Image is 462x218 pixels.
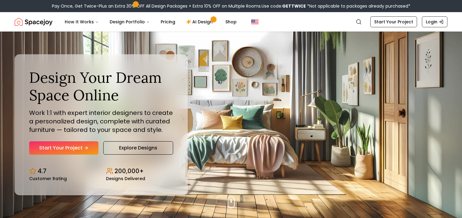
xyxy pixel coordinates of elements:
small: Customer Rating [29,176,67,181]
nav: Global [15,12,447,32]
a: Explore Designs [103,141,173,155]
p: 4.7 [38,167,46,175]
p: Work 1:1 with expert interior designers to create a personalized design, complete with curated fu... [29,109,173,134]
img: Spacejoy Logo [15,16,53,28]
a: Pricing [156,16,180,28]
p: 200,000+ [115,167,144,175]
small: Designs Delivered [106,176,145,181]
a: AI Design [181,16,219,28]
img: United States [251,18,258,25]
a: Spacejoy [15,16,53,28]
span: *Not applicable to packages already purchased* [306,3,410,9]
a: Login [422,16,447,27]
button: Design Portfolio [105,16,155,28]
a: Start Your Project [29,141,98,155]
a: Start Your Project [370,16,417,27]
div: Pay Once, Get Twice-Plus an Extra 30% OFF All Design Packages + Extra 10% OFF on Multiple Rooms. [52,3,410,9]
a: Shop [221,16,241,28]
span: Use code: [262,3,306,9]
div: Design stats [29,162,173,181]
nav: Main [60,16,241,28]
h1: Design Your Dream Space Online [29,69,173,104]
b: GETTWICE [282,3,306,9]
button: How It Works [60,16,104,28]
